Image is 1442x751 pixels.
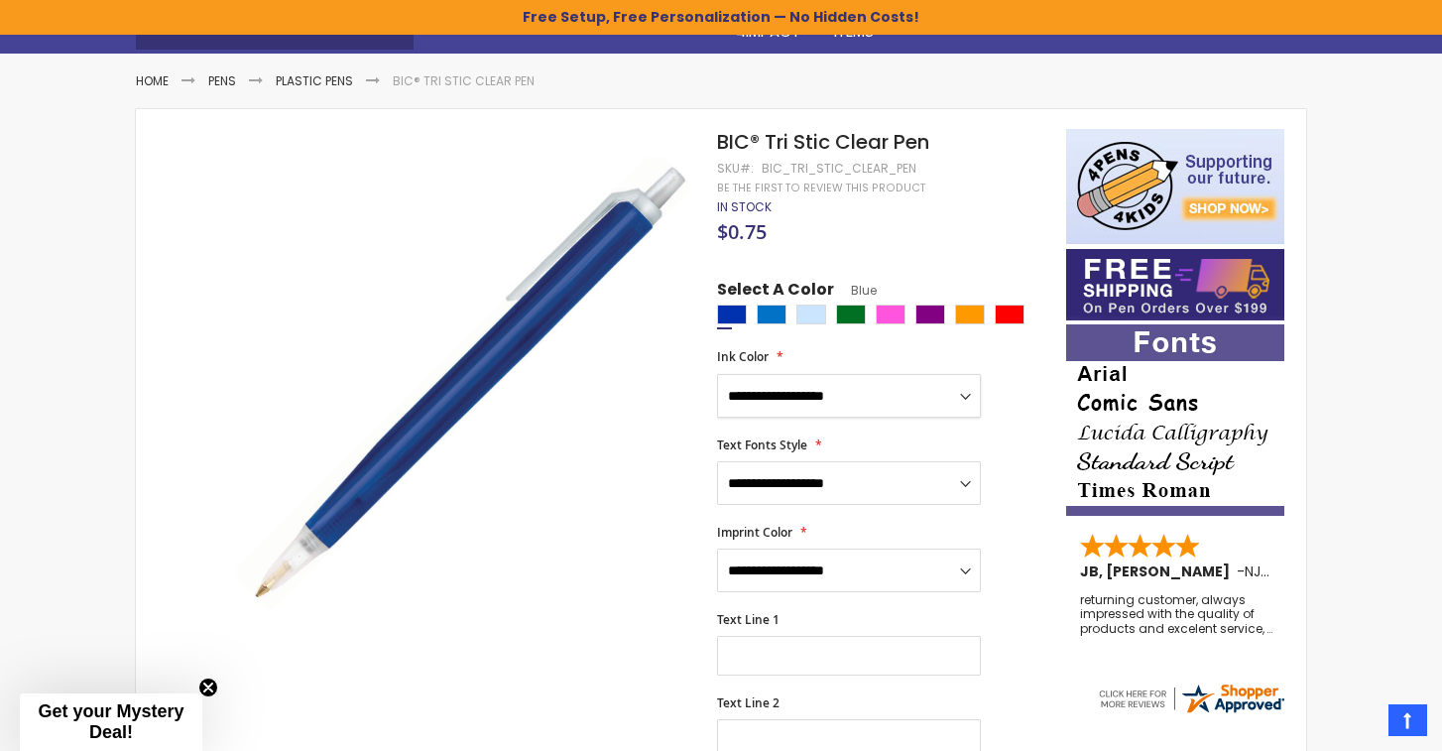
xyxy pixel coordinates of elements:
div: Pink [876,305,905,324]
div: Purple [915,305,945,324]
a: Be the first to review this product [717,181,925,195]
img: Free shipping on orders over $199 [1066,249,1284,320]
a: Plastic Pens [276,72,353,89]
span: Text Fonts Style [717,437,807,453]
div: Green [836,305,866,324]
span: NJ [1245,562,1269,581]
div: Availability [717,199,772,215]
div: Get your Mystery Deal!Close teaser [20,693,202,751]
span: Get your Mystery Deal! [38,701,183,742]
span: $0.75 [717,218,767,245]
div: bic_tri_stic_clear_pen [762,161,916,177]
div: Orange [955,305,985,324]
span: JB, [PERSON_NAME] [1080,562,1237,581]
img: bic_tri_stic_clr_side_royal_1_1.jpg [237,158,690,611]
span: In stock [717,198,772,215]
span: Ink Color [717,348,769,365]
img: 4pens 4 kids [1066,129,1284,244]
span: Text Line 1 [717,611,780,628]
div: Clear [796,305,826,324]
a: 4pens.com certificate URL [1096,703,1286,720]
span: - , [1237,562,1409,581]
a: Home [136,72,169,89]
a: Pens [208,72,236,89]
span: Text Line 2 [717,694,780,711]
button: Close teaser [198,678,218,697]
li: BIC® Tri Stic Clear Pen [393,73,535,89]
img: 4pens.com widget logo [1096,681,1286,716]
span: BIC® Tri Stic Clear Pen [717,128,929,156]
img: font-personalization-examples [1066,324,1284,516]
span: Select A Color [717,279,834,306]
div: returning customer, always impressed with the quality of products and excelent service, will retu... [1080,593,1272,636]
div: Blue Light [757,305,786,324]
div: Blue [717,305,747,324]
iframe: Google Customer Reviews [1278,697,1442,751]
span: Imprint Color [717,524,792,541]
span: Blue [834,282,877,299]
div: Red [995,305,1024,324]
strong: SKU [717,160,754,177]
